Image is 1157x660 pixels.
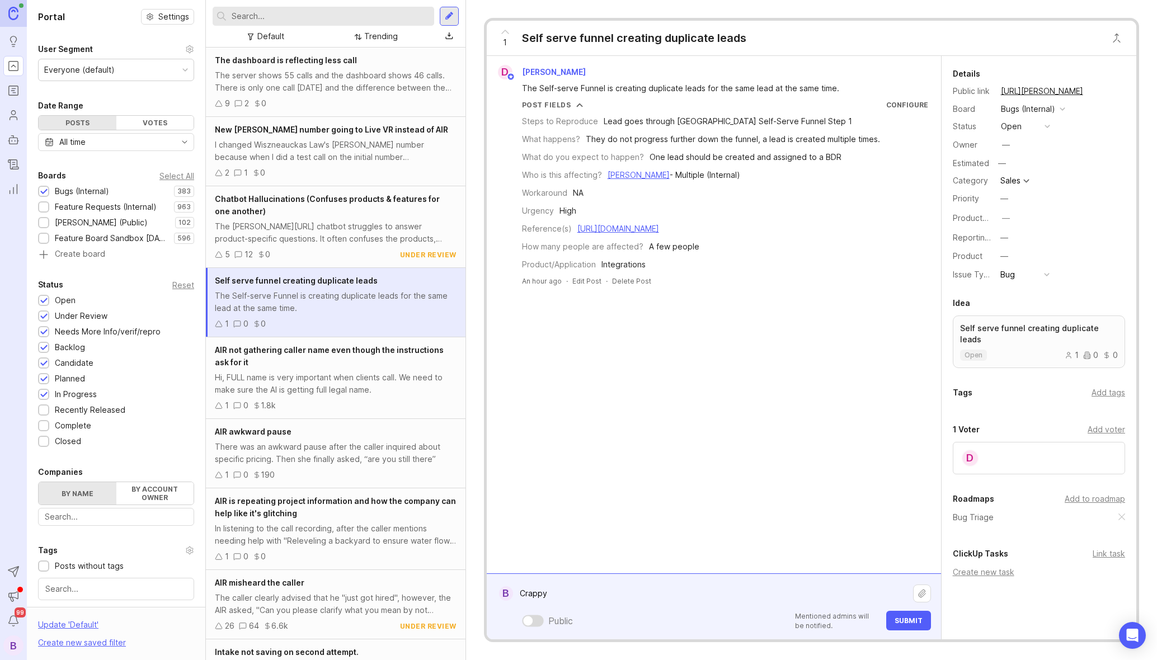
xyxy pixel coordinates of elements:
div: Public [548,614,573,628]
p: Self serve funnel creating duplicate leads [960,323,1118,345]
label: ProductboardID [953,213,1012,223]
div: Tags [38,544,58,557]
span: AIR not gathering caller name even though the instructions ask for it [215,345,444,367]
div: Estimated [953,159,989,167]
div: Companies [38,465,83,479]
div: Update ' Default ' [38,619,98,637]
div: Create new saved filter [38,637,126,649]
a: Autopilot [3,130,23,150]
div: Status [953,120,992,133]
label: Priority [953,194,979,203]
div: 0 [1083,351,1098,359]
div: [PERSON_NAME] (Public) [55,216,148,229]
a: Reporting [3,179,23,199]
a: Roadmaps [3,81,23,101]
a: The dashboard is reflecting less callThe server shows 55 calls and the dashboard shows 46 calls. ... [206,48,465,117]
a: Settings [141,9,194,25]
div: Link task [1093,548,1125,560]
span: Self serve funnel creating duplicate leads [215,276,378,285]
textarea: Crappy [513,583,913,604]
div: Steps to Reproduce [522,115,598,128]
div: - Multiple (Internal) [608,169,740,181]
div: open [1001,120,1022,133]
div: 26 [225,620,234,632]
div: — [1002,212,1010,224]
div: Idea [953,296,970,310]
span: 99 [15,607,26,617]
a: Users [3,105,23,125]
div: Recently Released [55,404,125,416]
input: Search... [232,10,430,22]
p: 383 [177,187,191,196]
img: Canny Home [8,7,18,20]
div: 1 [225,318,229,330]
button: Upload file [913,584,931,602]
div: In Progress [55,388,97,400]
p: 102 [178,218,191,227]
div: The server shows 55 calls and the dashboard shows 46 calls. There is only one call [DATE] and the... [215,69,457,94]
button: Announcements [3,586,23,606]
div: Closed [55,435,81,447]
div: I changed Wiszneauckas Law's [PERSON_NAME] number because when I did a test call on the initial n... [215,139,457,163]
button: Submit [886,611,931,630]
div: B [499,586,513,601]
div: 0 [261,97,266,110]
span: [PERSON_NAME] [522,67,586,77]
button: Post Fields [522,100,584,110]
div: Boards [38,169,66,182]
div: 2 [225,167,229,179]
a: Self serve funnel creating duplicate leadsopen100 [953,315,1125,368]
a: AIR is repeating project information and how the company can help like it's glitchingIn listening... [206,488,465,570]
div: 1 Voter [953,423,980,436]
div: Edit Post [572,276,601,286]
a: D[PERSON_NAME] [491,65,595,79]
div: Backlog [55,341,85,353]
a: Bug Triage [953,511,994,524]
span: AIR is repeating project information and how the company can help like it's glitching [215,496,456,518]
div: 1.8k [261,399,276,412]
span: 1 [503,36,507,49]
div: 2 [244,97,249,110]
div: 0 [1103,351,1118,359]
div: 64 [249,620,259,632]
div: D [498,65,512,79]
div: Open Intercom Messenger [1119,622,1146,649]
div: 0 [243,399,248,412]
button: ProductboardID [999,211,1013,225]
div: The [PERSON_NAME][URL] chatbot struggles to answer product-specific questions. It often confuses ... [215,220,457,245]
div: Product/Application [522,258,596,271]
div: User Segment [38,43,93,56]
div: 0 [261,318,266,330]
div: Complete [55,419,91,432]
div: · [566,276,568,286]
span: AIR awkward pause [215,427,291,436]
div: Everyone (default) [44,64,115,76]
div: Bug [1000,268,1015,281]
span: An hour ago [522,276,562,286]
p: open [965,351,982,360]
div: B [3,635,23,656]
div: Reference(s) [522,223,572,235]
label: Product [953,251,982,261]
a: [URL][DOMAIN_NAME] [577,224,659,233]
div: — [1002,139,1010,151]
div: 6.6k [271,620,288,632]
div: Delete Post [612,276,651,286]
div: — [1000,192,1008,205]
label: Reporting Team [953,233,1013,242]
a: [PERSON_NAME] [608,170,670,180]
div: In listening to the call recording, after the caller mentions needing help with "Releveling a bac... [215,522,457,547]
div: 9 [225,97,230,110]
div: They do not progress further down the funnel, a lead is created multiple times. [586,133,880,145]
a: Ideas [3,31,23,51]
a: AIR misheard the callerThe caller clearly advised that he "just got hired", however, the AIR aske... [206,570,465,639]
div: Add to roadmap [1065,493,1125,505]
div: The caller clearly advised that he "just got hired", however, the AIR asked, "Can you please clar... [215,592,457,616]
div: — [995,156,1009,171]
div: Create new task [953,566,1125,578]
div: Hi, FULL name is very important when clients call. We need to make sure the AI is getting full le... [215,371,457,396]
span: Chatbot Hallucinations (Confuses products & features for one another) [215,194,440,216]
button: Close button [1106,27,1128,49]
a: Self serve funnel creating duplicate leadsThe Self-serve Funnel is creating duplicate leads for t... [206,268,465,337]
div: Details [953,67,980,81]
